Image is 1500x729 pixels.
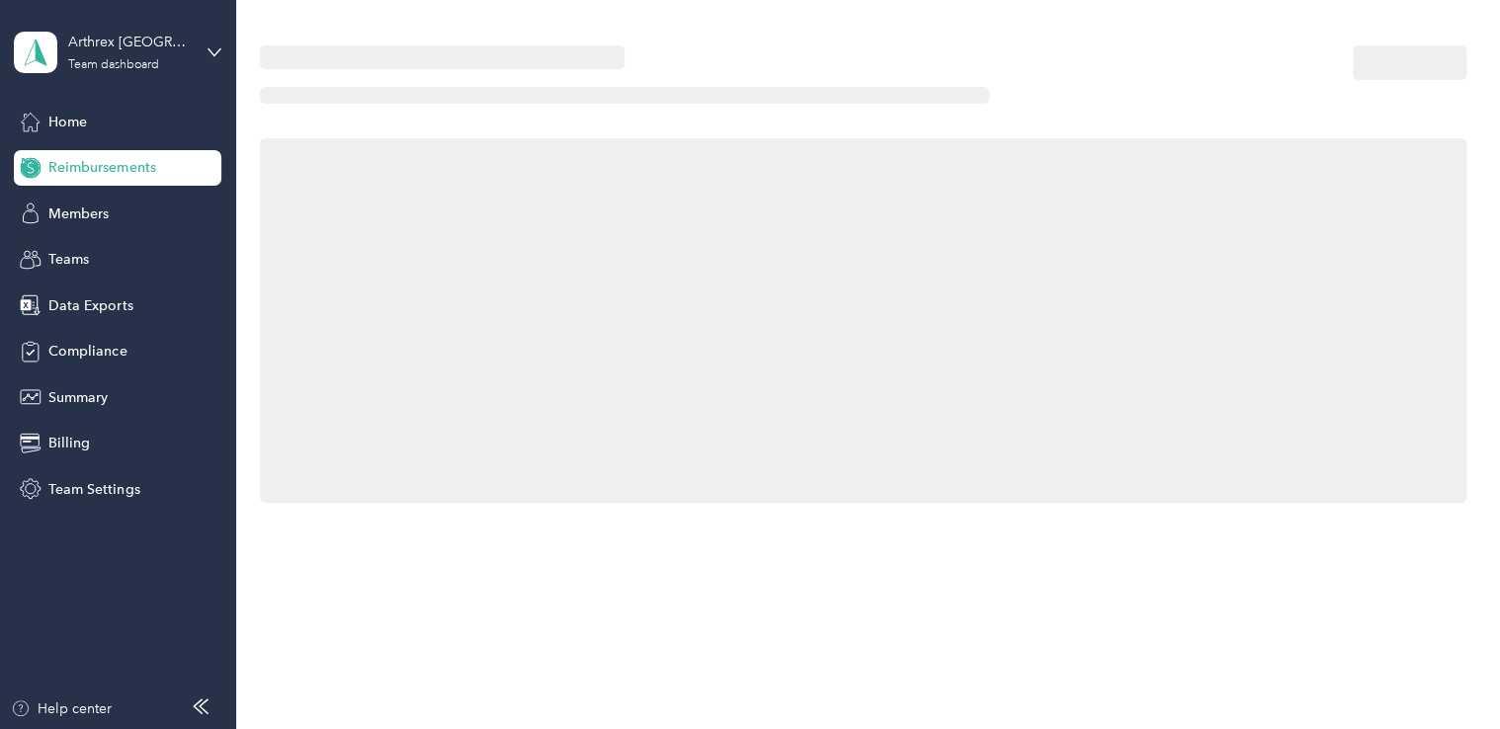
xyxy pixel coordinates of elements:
[48,112,87,132] span: Home
[48,479,139,500] span: Team Settings
[48,387,108,408] span: Summary
[48,249,89,270] span: Teams
[48,433,90,453] span: Billing
[48,295,132,316] span: Data Exports
[68,32,192,52] div: Arthrex [GEOGRAPHIC_DATA]
[48,203,109,224] span: Members
[11,698,112,719] button: Help center
[68,59,159,71] div: Team dashboard
[1389,618,1500,729] iframe: Everlance-gr Chat Button Frame
[48,157,155,178] span: Reimbursements
[48,341,126,362] span: Compliance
